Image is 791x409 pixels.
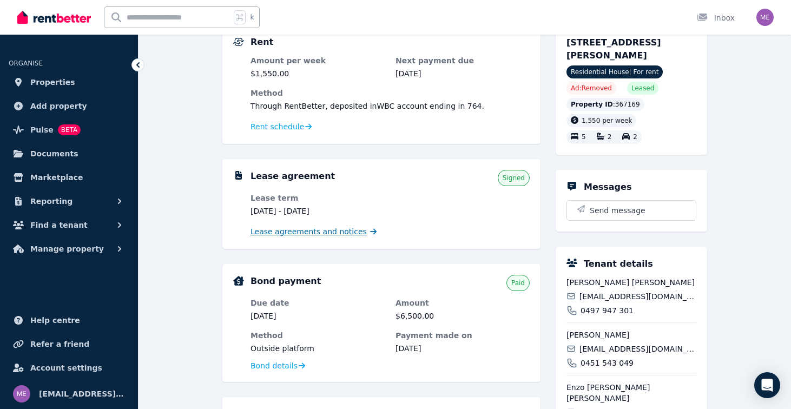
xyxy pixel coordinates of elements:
[251,193,385,203] dt: Lease term
[13,385,30,403] img: melpol@hotmail.com
[39,387,125,400] span: [EMAIL_ADDRESS][DOMAIN_NAME]
[395,330,530,341] dt: Payment made on
[30,100,87,113] span: Add property
[567,201,696,220] button: Send message
[9,214,129,236] button: Find a tenant
[9,71,129,93] a: Properties
[579,344,696,354] span: [EMAIL_ADDRESS][DOMAIN_NAME]
[395,298,530,308] dt: Amount
[17,9,91,25] img: RentBetter
[30,338,89,351] span: Refer a friend
[511,279,525,287] span: Paid
[251,343,385,354] dd: Outside platform
[582,134,586,141] span: 5
[566,37,661,61] span: [STREET_ADDRESS][PERSON_NAME]
[579,291,696,302] span: [EMAIL_ADDRESS][DOMAIN_NAME]
[581,358,634,368] span: 0451 543 049
[251,36,273,49] h5: Rent
[251,121,312,132] a: Rent schedule
[9,143,129,164] a: Documents
[631,84,654,93] span: Leased
[582,117,632,124] span: 1,550 per week
[233,276,244,286] img: Bond Details
[30,171,83,184] span: Marketplace
[30,242,104,255] span: Manage property
[30,314,80,327] span: Help centre
[251,298,385,308] dt: Due date
[566,277,696,288] span: [PERSON_NAME] [PERSON_NAME]
[30,219,88,232] span: Find a tenant
[754,372,780,398] div: Open Intercom Messenger
[9,119,129,141] a: PulseBETA
[9,190,129,212] button: Reporting
[395,343,530,354] dd: [DATE]
[251,275,321,288] h5: Bond payment
[251,121,304,132] span: Rent schedule
[251,102,484,110] span: Through RentBetter , deposited in WBC account ending in 764 .
[251,311,385,321] dd: [DATE]
[697,12,735,23] div: Inbox
[9,309,129,331] a: Help centre
[251,206,385,216] dd: [DATE] - [DATE]
[30,76,75,89] span: Properties
[251,170,335,183] h5: Lease agreement
[251,360,298,371] span: Bond details
[566,65,663,78] span: Residential House | For rent
[9,167,129,188] a: Marketplace
[58,124,81,135] span: BETA
[395,68,530,79] dd: [DATE]
[30,361,102,374] span: Account settings
[251,88,530,98] dt: Method
[633,134,637,141] span: 2
[251,330,385,341] dt: Method
[395,55,530,66] dt: Next payment due
[250,13,254,22] span: k
[584,181,631,194] h5: Messages
[608,134,612,141] span: 2
[9,333,129,355] a: Refer a friend
[395,311,530,321] dd: $6,500.00
[566,98,644,111] div: : 367169
[251,226,377,237] a: Lease agreements and notices
[566,329,696,340] span: [PERSON_NAME]
[590,205,645,216] span: Send message
[503,174,525,182] span: Signed
[9,95,129,117] a: Add property
[756,9,774,26] img: melpol@hotmail.com
[571,100,613,109] span: Property ID
[581,305,634,316] span: 0497 947 301
[251,68,385,79] dd: $1,550.00
[251,226,367,237] span: Lease agreements and notices
[566,382,696,404] span: Enzo [PERSON_NAME] [PERSON_NAME]
[233,38,244,46] img: Rental Payments
[30,195,72,208] span: Reporting
[251,360,305,371] a: Bond details
[251,55,385,66] dt: Amount per week
[9,357,129,379] a: Account settings
[571,84,612,93] span: Ad: Removed
[30,123,54,136] span: Pulse
[30,147,78,160] span: Documents
[9,60,43,67] span: ORGANISE
[584,258,653,271] h5: Tenant details
[9,238,129,260] button: Manage property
